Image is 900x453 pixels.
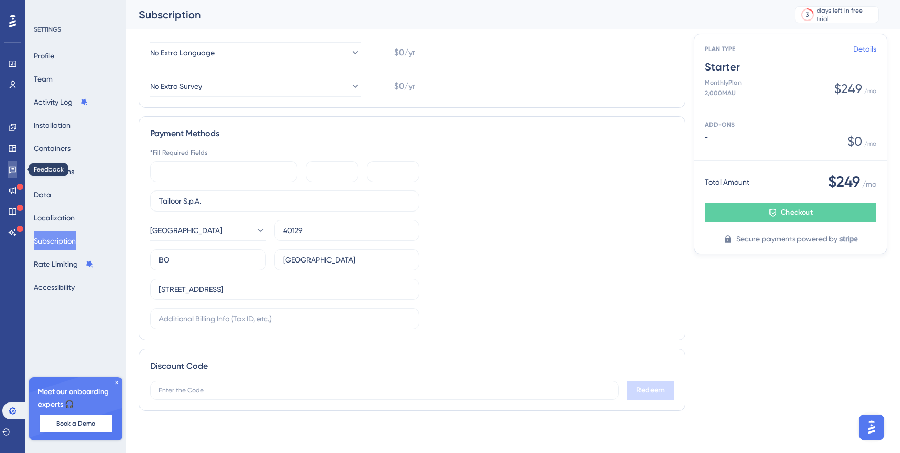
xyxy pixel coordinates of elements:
[159,195,411,207] input: Company Name*
[150,224,222,237] span: [GEOGRAPHIC_DATA]
[636,384,665,397] span: Redeem
[736,233,837,245] span: Secure payments powered by
[705,78,742,87] span: Monthly Plan
[705,121,735,128] span: ADD-ONS
[394,80,415,93] span: $0/yr
[150,360,674,373] div: Discount Code
[806,11,809,19] div: 3
[862,178,876,190] span: / mo
[828,172,860,193] span: $249
[34,46,54,65] button: Profile
[705,59,876,74] span: Starter
[159,165,293,178] iframe: Casella di inserimento sicuro del numero di carta
[376,165,415,178] iframe: Casella di inserimento sicuro del CVC
[34,185,51,204] button: Data
[34,69,53,88] button: Team
[834,80,862,97] span: $249
[150,76,361,97] button: No Extra Survey
[847,133,862,150] span: $ 0
[394,46,415,59] span: $0/yr
[139,7,768,22] div: Subscription
[34,25,119,34] div: SETTINGS
[627,381,674,400] button: Redeem
[38,386,114,411] span: Meet our onboarding experts 🎧
[150,46,215,59] span: No Extra Language
[34,255,94,274] button: Rate Limiting
[283,254,411,266] input: City
[705,89,742,97] span: 2,000 MAU
[150,148,419,157] div: *Fill Required Fields
[150,220,266,241] button: [GEOGRAPHIC_DATA]
[34,208,75,227] button: Localization
[150,127,674,140] div: Payment Methods
[56,419,95,428] span: Book a Demo
[34,139,71,158] button: Containers
[34,231,76,250] button: Subscription
[159,387,610,394] input: Enter the Code
[705,203,876,222] button: Checkout
[34,93,88,112] button: Activity Log
[34,278,75,297] button: Accessibility
[315,165,354,178] iframe: Casella di inserimento sicuro della data di scadenza
[864,139,876,148] span: / mo
[150,80,202,93] span: No Extra Survey
[856,411,887,443] iframe: UserGuiding AI Assistant Launcher
[705,133,847,142] span: -
[705,176,749,188] span: Total Amount
[283,225,411,236] input: Postal or Zip Code*
[40,415,112,432] button: Book a Demo
[34,116,71,135] button: Installation
[159,313,411,325] input: Additional Billing Info (Tax ID, etc.)
[34,162,74,181] button: Integrations
[705,45,853,53] span: PLAN TYPE
[150,42,361,63] button: No Extra Language
[159,284,411,295] input: Address
[159,254,257,266] input: State, Country or Province
[853,43,876,55] a: Details
[864,87,876,95] span: / mo
[817,6,875,23] div: days left in free trial
[781,206,813,219] span: Checkout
